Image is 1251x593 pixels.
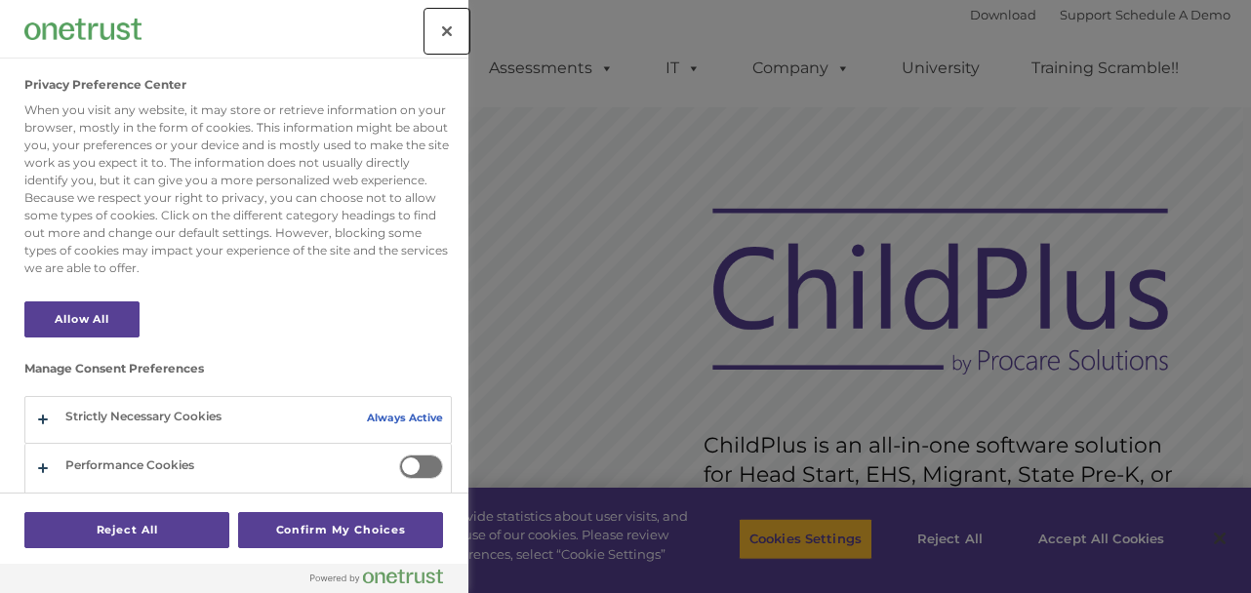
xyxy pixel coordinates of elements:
[238,512,443,548] button: Confirm My Choices
[24,78,186,92] h2: Privacy Preference Center
[425,10,468,53] button: Close
[24,301,140,337] button: Allow All
[24,512,229,548] button: Reject All
[310,569,459,593] a: Powered by OneTrust Opens in a new Tab
[24,10,141,49] div: Company Logo
[24,362,452,385] h3: Manage Consent Preferences
[310,569,443,584] img: Powered by OneTrust Opens in a new Tab
[24,19,141,39] img: Company Logo
[24,101,452,277] div: When you visit any website, it may store or retrieve information on your browser, mostly in the f...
